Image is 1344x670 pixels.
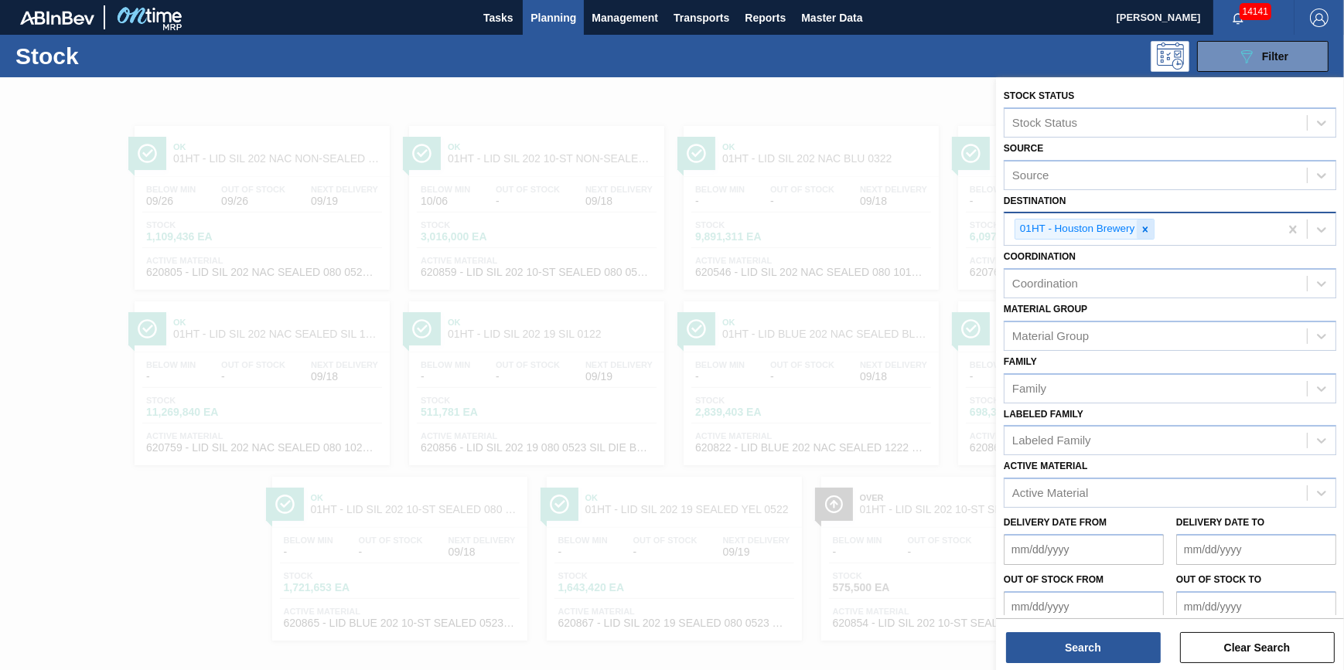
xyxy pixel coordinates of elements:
[1310,9,1329,27] img: Logout
[1004,517,1107,528] label: Delivery Date from
[1004,534,1164,565] input: mm/dd/yyyy
[592,9,658,27] span: Management
[1197,41,1329,72] button: Filter
[1213,7,1263,29] button: Notifications
[1004,304,1087,315] label: Material Group
[1012,116,1077,129] div: Stock Status
[801,9,862,27] span: Master Data
[1151,41,1189,72] div: Programming: no user selected
[1015,219,1137,239] div: 01HT - Houston Brewery
[1012,168,1049,182] div: Source
[530,9,576,27] span: Planning
[674,9,729,27] span: Transports
[1004,251,1076,262] label: Coordination
[1004,356,1037,367] label: Family
[1262,50,1288,63] span: Filter
[15,47,243,65] h1: Stock
[1004,409,1083,420] label: Labeled Family
[1012,329,1089,342] div: Material Group
[1176,517,1264,528] label: Delivery Date to
[1176,574,1261,585] label: Out of Stock to
[481,9,515,27] span: Tasks
[1004,591,1164,622] input: mm/dd/yyyy
[1240,3,1271,20] span: 14141
[1012,434,1091,447] div: Labeled Family
[1004,196,1066,206] label: Destination
[1004,574,1104,585] label: Out of Stock from
[1004,461,1087,471] label: Active Material
[1012,277,1078,291] div: Coordination
[1012,487,1088,500] div: Active Material
[1176,534,1336,565] input: mm/dd/yyyy
[20,11,94,25] img: TNhmsLtSVTkK8tSr43FrP2fwEKptu5GPRR3wAAAABJRU5ErkJggg==
[1012,382,1046,395] div: Family
[1004,90,1074,101] label: Stock Status
[1176,591,1336,622] input: mm/dd/yyyy
[1004,143,1043,154] label: Source
[745,9,786,27] span: Reports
